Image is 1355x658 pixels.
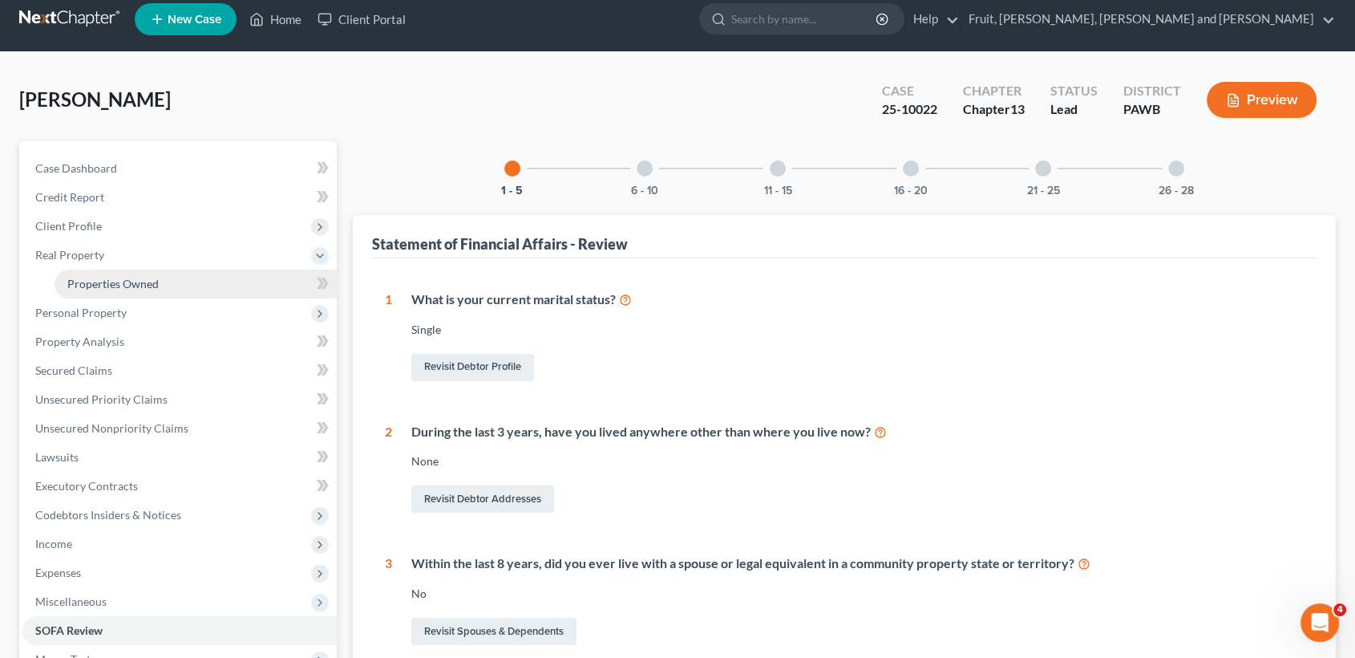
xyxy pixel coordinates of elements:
span: Executory Contracts [35,479,138,493]
div: Within the last 8 years, did you ever live with a spouse or legal equivalent in a community prope... [411,554,1304,573]
a: Lawsuits [22,443,337,472]
a: Home [241,5,309,34]
span: Property Analysis [35,335,124,348]
a: Credit Report [22,183,337,212]
div: What is your current marital status? [411,290,1304,309]
a: Revisit Debtor Addresses [411,485,554,513]
a: Properties Owned [55,270,337,299]
div: None [411,453,1304,469]
div: Status [1050,82,1098,100]
a: Secured Claims [22,356,337,385]
a: Fruit, [PERSON_NAME], [PERSON_NAME] and [PERSON_NAME] [961,5,1335,34]
span: Codebtors Insiders & Notices [35,508,181,522]
span: 4 [1333,603,1346,616]
div: District [1123,82,1181,100]
span: [PERSON_NAME] [19,87,171,111]
div: During the last 3 years, have you lived anywhere other than where you live now? [411,423,1304,441]
span: 13 [1010,101,1025,116]
a: Case Dashboard [22,154,337,183]
div: Chapter [963,82,1025,100]
a: Executory Contracts [22,472,337,501]
a: SOFA Review [22,616,337,645]
button: Preview [1207,82,1317,118]
div: Single [411,322,1304,338]
button: 26 - 28 [1159,185,1194,197]
span: Credit Report [35,190,104,204]
span: SOFA Review [35,623,103,637]
span: Expenses [35,566,81,579]
span: Secured Claims [35,364,112,377]
button: 16 - 20 [894,185,928,197]
div: Lead [1050,100,1098,119]
button: 1 - 5 [501,185,523,197]
a: Unsecured Priority Claims [22,385,337,414]
div: Chapter [963,100,1025,119]
a: Property Analysis [22,327,337,356]
div: Statement of Financial Affairs - Review [372,234,628,254]
span: Real Property [35,248,104,262]
span: Properties Owned [67,277,159,290]
input: Search by name... [731,4,878,34]
span: Lawsuits [35,450,79,464]
span: Miscellaneous [35,595,107,608]
div: PAWB [1123,100,1181,119]
a: Revisit Debtor Profile [411,354,534,381]
div: 3 [385,554,392,648]
div: No [411,586,1304,602]
div: 1 [385,290,392,384]
button: 11 - 15 [763,185,791,197]
button: 6 - 10 [631,185,658,197]
iframe: Intercom live chat [1300,603,1339,642]
button: 21 - 25 [1027,185,1060,197]
a: Help [905,5,959,34]
a: Unsecured Nonpriority Claims [22,414,337,443]
span: Case Dashboard [35,161,117,175]
span: Unsecured Priority Claims [35,392,168,406]
div: 2 [385,423,392,517]
div: Case [882,82,937,100]
span: Personal Property [35,306,127,319]
a: Client Portal [309,5,414,34]
a: Revisit Spouses & Dependents [411,618,576,645]
span: Client Profile [35,219,102,233]
span: New Case [168,14,221,26]
span: Unsecured Nonpriority Claims [35,421,188,435]
span: Income [35,537,72,550]
div: 25-10022 [882,100,937,119]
